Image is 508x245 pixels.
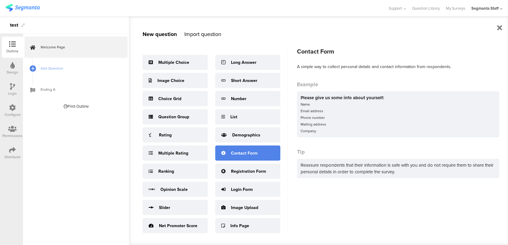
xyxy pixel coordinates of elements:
[389,5,402,11] span: Support
[41,87,118,93] span: Ending A
[5,154,21,160] div: Distribute
[158,114,189,120] div: Question Group
[297,64,499,70] div: A simple way to collect personal details and contact information from respondents.
[231,204,258,211] div: Image Upload
[231,186,253,193] div: Login Form
[471,5,499,11] div: Segmanta Staff
[25,79,127,100] a: Ending A
[64,103,89,109] div: Print Outline
[297,159,499,178] div: Reassure respondents that their information is safe with you and do not require them to share the...
[297,47,499,56] div: Contact Form
[232,132,260,138] div: Demographics
[6,48,18,54] div: Outline
[5,112,21,117] div: Configure
[301,94,496,101] div: Please give us some info about yourself:
[230,223,249,229] div: Info Page
[159,223,197,229] div: Net Promoter Score
[160,186,188,193] div: Opinion Scale
[158,59,189,66] div: Multiple Choice
[25,37,127,58] a: Welcome Page
[41,65,118,71] span: Add Question
[10,20,18,30] div: test
[2,133,22,139] div: Permissions
[158,168,174,175] div: Ranking
[158,150,188,156] div: Multiple Rating
[231,150,258,156] div: Contact Form
[231,59,256,66] div: Long Answer
[7,70,18,75] div: Design
[157,77,184,84] div: Image Choice
[159,132,172,138] div: Rating
[158,96,181,102] div: Choice Grid
[297,148,499,156] div: Tip
[301,101,496,134] div: Name Email address Phone number Mailing address Company
[8,91,17,96] div: Logic
[230,114,237,120] div: List
[184,30,221,38] div: Import question
[41,44,118,50] span: Welcome Page
[5,4,40,11] img: segmanta logo
[159,204,170,211] div: Slider
[231,168,266,175] div: Registration Form
[231,96,246,102] div: Number
[231,77,257,84] div: Short Answer
[143,30,177,38] div: New question
[297,80,499,88] div: Example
